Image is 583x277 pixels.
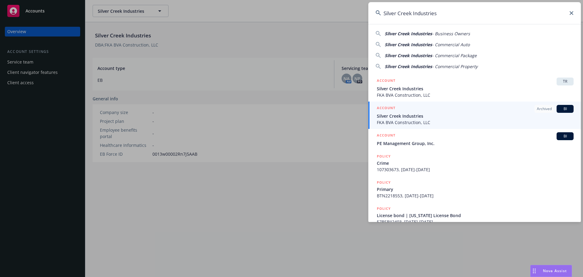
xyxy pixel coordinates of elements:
[368,202,581,228] a: POLICYLicense bond | [US_STATE] License Bond57BSBII2403, [DATE]-[DATE]
[432,42,470,47] span: - Commercial Auto
[377,78,395,85] h5: ACCOUNT
[432,53,477,58] span: - Commercial Package
[432,31,470,36] span: - Business Owners
[377,153,391,159] h5: POLICY
[377,85,574,92] span: Silver Creek Industries
[368,129,581,150] a: ACCOUNTBIPE Management Group, Inc.
[559,79,571,84] span: TR
[377,186,574,192] span: Primary
[377,119,574,126] span: FKA BVA Construction, LLC
[368,74,581,102] a: ACCOUNTTRSilver Creek IndustriesFKA BVA Construction, LLC
[537,106,552,112] span: Archived
[377,179,391,185] h5: POLICY
[368,176,581,202] a: POLICYPrimaryBTN2218553, [DATE]-[DATE]
[377,206,391,212] h5: POLICY
[377,105,395,112] h5: ACCOUNT
[368,2,581,24] input: Search...
[377,212,574,219] span: License bond | [US_STATE] License Bond
[377,219,574,225] span: 57BSBII2403, [DATE]-[DATE]
[559,106,571,112] span: BI
[385,42,432,47] span: Silver Creek Industries
[377,92,574,98] span: FKA BVA Construction, LLC
[377,140,574,147] span: PE Management Group, Inc.
[385,64,432,69] span: Silver Creek Industries
[559,133,571,139] span: BI
[377,160,574,166] span: Crime
[530,265,572,277] button: Nova Assist
[368,150,581,176] a: POLICYCrime107303673, [DATE]-[DATE]
[368,102,581,129] a: ACCOUNTArchivedBISilver Creek IndustriesFKA BVA Construction, LLC
[432,64,478,69] span: - Commercial Property
[385,53,432,58] span: Silver Creek Industries
[530,265,538,277] div: Drag to move
[377,113,574,119] span: Silver Creek Industries
[377,132,395,140] h5: ACCOUNT
[385,31,432,36] span: Silver Creek Industries
[377,192,574,199] span: BTN2218553, [DATE]-[DATE]
[543,268,567,273] span: Nova Assist
[377,166,574,173] span: 107303673, [DATE]-[DATE]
